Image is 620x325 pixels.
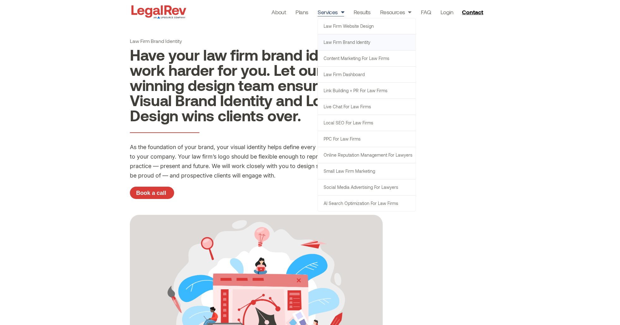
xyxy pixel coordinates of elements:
[380,8,411,16] a: Resources
[318,163,416,179] a: Small Law Firm Marketing
[295,8,308,16] a: Plans
[271,8,453,16] nav: Menu
[318,34,416,50] a: Law Firm Brand Identity
[462,9,483,15] span: Contact
[421,8,431,16] a: FAQ
[130,47,383,123] h2: Have your law firm brand identity work harder for you. Let our award-winning design team ensure y...
[318,18,416,34] a: Law Firm Website Design
[318,8,344,16] a: Services
[318,18,416,212] ul: Services
[318,83,416,99] a: Link Building + PR for Law Firms
[318,115,416,131] a: Local SEO for Law Firms
[354,8,371,16] a: Results
[441,8,453,16] a: Login
[130,38,383,44] h1: Law Firm Brand Identity
[318,147,416,163] a: Online Reputation Management for Lawyers
[318,179,416,195] a: Social Media Advertising for Lawyers
[318,196,416,211] a: AI Search Optimization for Law Firms
[318,67,416,82] a: Law Firm Dashboard
[271,8,286,16] a: About
[459,7,487,17] a: Contact
[130,187,174,199] a: Book a call
[318,99,416,115] a: Live Chat for Law Firms
[130,142,383,180] p: As the foundation of your brand, your visual identity helps define every piece of creative relate...
[318,51,416,66] a: Content Marketing for Law Firms
[318,131,416,147] a: PPC for Law Firms
[136,190,166,196] span: Book a call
